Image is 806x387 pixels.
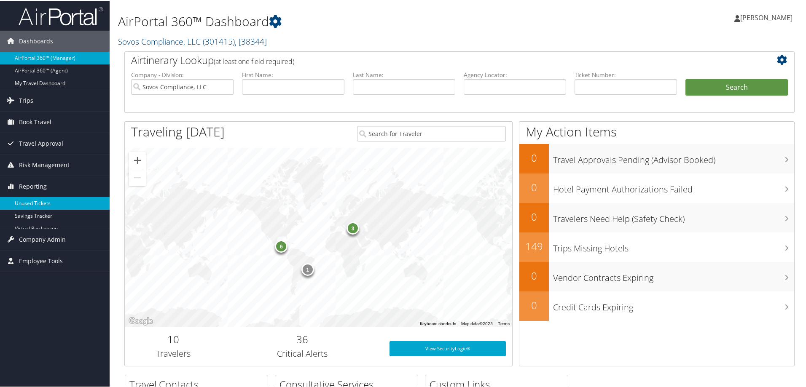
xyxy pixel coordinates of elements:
span: ( 301415 ) [203,35,235,46]
h2: 0 [519,179,549,194]
h2: 0 [519,209,549,223]
a: 0Travel Approvals Pending (Advisor Booked) [519,143,794,173]
div: 1 [301,262,314,275]
img: airportal-logo.png [19,5,103,25]
div: 3 [347,221,359,234]
label: Ticket Number: [575,70,677,78]
span: Trips [19,89,33,110]
h3: Critical Alerts [228,347,377,359]
h3: Trips Missing Hotels [553,238,794,254]
a: View SecurityLogic® [390,340,506,355]
span: Dashboards [19,30,53,51]
span: Employee Tools [19,250,63,271]
h1: AirPortal 360™ Dashboard [118,12,573,29]
h2: 0 [519,150,549,164]
a: 149Trips Missing Hotels [519,232,794,261]
h3: Travelers Need Help (Safety Check) [553,208,794,224]
button: Zoom out [129,168,146,185]
a: Open this area in Google Maps (opens a new window) [127,315,155,326]
button: Zoom in [129,151,146,168]
h2: 149 [519,238,549,253]
h2: 0 [519,297,549,312]
h1: My Action Items [519,122,794,140]
button: Search [685,78,788,95]
button: Keyboard shortcuts [420,320,456,326]
a: 0Travelers Need Help (Safety Check) [519,202,794,232]
span: Book Travel [19,111,51,132]
a: 0Vendor Contracts Expiring [519,261,794,291]
a: [PERSON_NAME] [734,4,801,29]
span: (at least one field required) [214,56,294,65]
h2: 10 [131,331,215,346]
img: Google [127,315,155,326]
span: Risk Management [19,154,70,175]
h3: Hotel Payment Authorizations Failed [553,179,794,195]
label: Agency Locator: [464,70,566,78]
span: Company Admin [19,228,66,249]
label: Last Name: [353,70,455,78]
input: Search for Traveler [357,125,506,141]
h3: Travel Approvals Pending (Advisor Booked) [553,149,794,165]
label: First Name: [242,70,344,78]
label: Company - Division: [131,70,234,78]
a: 0Hotel Payment Authorizations Failed [519,173,794,202]
span: Travel Approval [19,132,63,153]
span: [PERSON_NAME] [740,12,793,21]
h2: Airtinerary Lookup [131,52,732,67]
a: Sovos Compliance, LLC [118,35,267,46]
span: Reporting [19,175,47,196]
span: Map data ©2025 [461,320,493,325]
h1: Traveling [DATE] [131,122,225,140]
h3: Credit Cards Expiring [553,296,794,312]
div: 6 [275,239,287,252]
h2: 36 [228,331,377,346]
h2: 0 [519,268,549,282]
h3: Travelers [131,347,215,359]
h3: Vendor Contracts Expiring [553,267,794,283]
a: 0Credit Cards Expiring [519,291,794,320]
a: Terms (opens in new tab) [498,320,510,325]
span: , [ 38344 ] [235,35,267,46]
